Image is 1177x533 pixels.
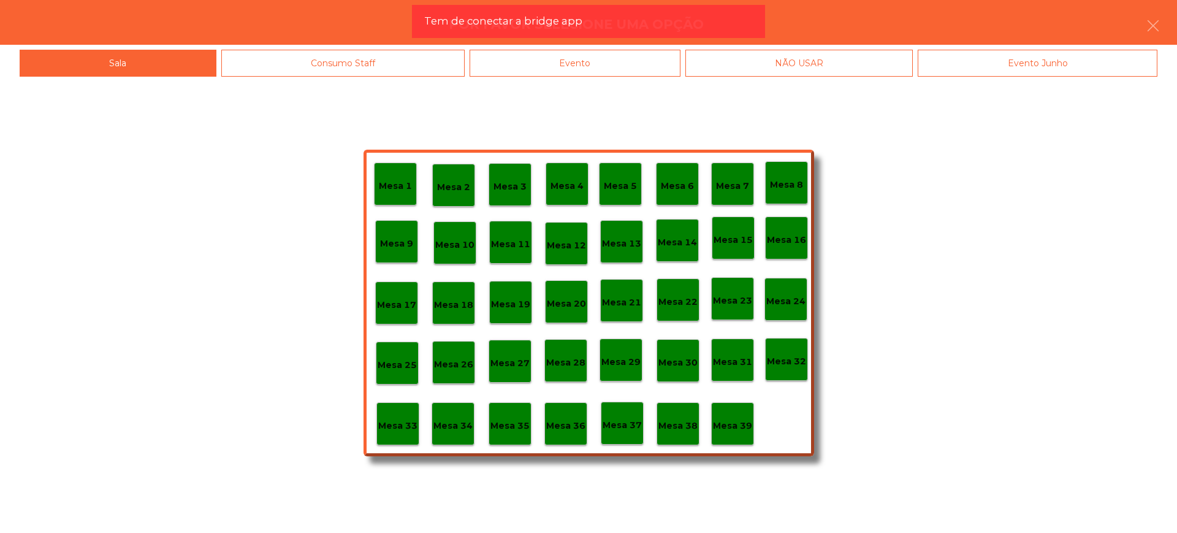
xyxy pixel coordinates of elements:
[470,50,680,77] div: Evento
[766,294,806,309] p: Mesa 24
[770,178,803,192] p: Mesa 8
[602,296,641,310] p: Mesa 21
[713,294,752,308] p: Mesa 23
[713,355,752,369] p: Mesa 31
[713,419,752,433] p: Mesa 39
[493,180,527,194] p: Mesa 3
[491,297,530,312] p: Mesa 19
[658,236,697,250] p: Mesa 14
[601,355,641,369] p: Mesa 29
[434,298,473,312] p: Mesa 18
[433,419,473,433] p: Mesa 34
[378,419,417,433] p: Mesa 33
[377,298,416,312] p: Mesa 17
[603,418,642,432] p: Mesa 37
[661,179,694,193] p: Mesa 6
[714,233,753,247] p: Mesa 15
[602,237,641,251] p: Mesa 13
[378,358,417,372] p: Mesa 25
[658,419,698,433] p: Mesa 38
[716,179,749,193] p: Mesa 7
[546,356,585,370] p: Mesa 28
[918,50,1157,77] div: Evento Junho
[546,419,585,433] p: Mesa 36
[490,356,530,370] p: Mesa 27
[685,50,913,77] div: NÃO USAR
[547,297,586,311] p: Mesa 20
[380,237,413,251] p: Mesa 9
[379,179,412,193] p: Mesa 1
[604,179,637,193] p: Mesa 5
[550,179,584,193] p: Mesa 4
[20,50,216,77] div: Sala
[658,356,698,370] p: Mesa 30
[434,358,473,372] p: Mesa 26
[658,295,698,309] p: Mesa 22
[767,233,806,247] p: Mesa 16
[221,50,465,77] div: Consumo Staff
[437,180,470,194] p: Mesa 2
[490,419,530,433] p: Mesa 35
[491,237,530,251] p: Mesa 11
[547,239,586,253] p: Mesa 12
[767,355,806,369] p: Mesa 32
[435,238,474,252] p: Mesa 10
[424,13,582,29] span: Tem de conectar a bridge app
